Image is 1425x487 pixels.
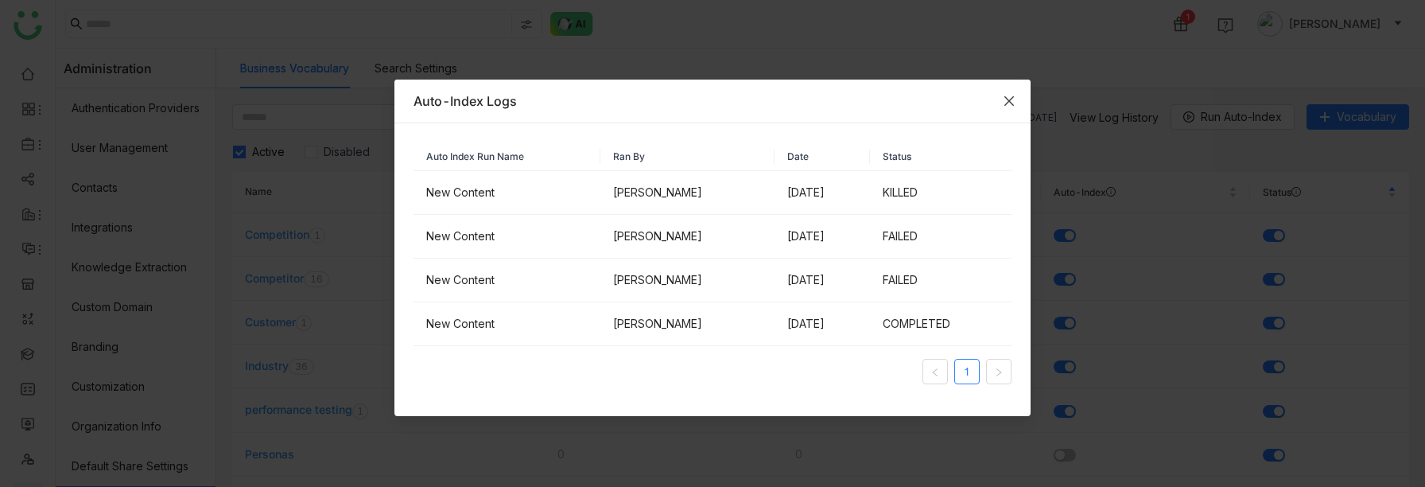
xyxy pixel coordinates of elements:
th: Auto Index Run Name [414,142,600,171]
td: [PERSON_NAME] [600,259,775,302]
td: New Content [414,259,600,302]
td: New Content [414,215,600,259]
a: 1 [955,360,979,384]
td: New Content [414,171,600,215]
th: Date [775,142,870,171]
button: Next Page [986,359,1011,384]
td: [DATE] [775,259,870,302]
th: Status [870,142,1011,171]
td: [PERSON_NAME] [600,215,775,259]
td: [DATE] [775,302,870,346]
button: Close [988,80,1031,123]
li: 1 [954,359,980,384]
button: Previous Page [922,359,948,384]
td: [DATE] [775,171,870,215]
td: KILLED [870,171,1011,215]
td: COMPLETED [870,302,1011,346]
td: FAILED [870,259,1011,302]
td: [DATE] [775,215,870,259]
td: New Content [414,302,600,346]
th: Ran By [600,142,775,171]
td: [PERSON_NAME] [600,171,775,215]
td: FAILED [870,215,1011,259]
div: Auto-Index Logs [414,92,1011,110]
td: [PERSON_NAME] [600,302,775,346]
